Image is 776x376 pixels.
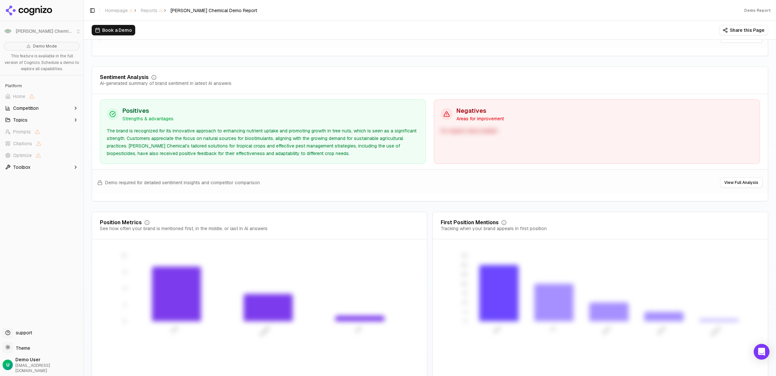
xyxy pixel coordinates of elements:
button: Share this Page [719,25,768,35]
p: Areas for improvement [456,115,504,122]
tspan: 10 [463,300,467,305]
tspan: 9 [123,270,126,275]
span: Demo Mode [33,44,57,49]
div: Demo Report [744,8,771,13]
span: support [13,329,32,336]
tspan: Please [710,325,722,337]
tspan: Try [549,325,557,332]
div: Tracking when your brand appears in first position [441,225,547,232]
span: Demo User [15,356,81,363]
span: Citations [13,140,32,147]
tspan: 12 [122,253,126,259]
tspan: 15 [463,291,467,296]
tspan: 5 [464,309,467,315]
span: Demo required for detailed sentiment insights and competitor comparison [105,179,260,186]
button: Topics [3,115,81,125]
tspan: 6 [123,286,126,291]
span: [EMAIL_ADDRESS][DOMAIN_NAME] [15,363,81,373]
span: Competition [13,105,39,111]
div: Position Metrics [100,220,142,225]
tspan: 20 [461,281,467,287]
p: Strengths & advantages [122,115,174,122]
button: View Full Analysis [720,177,763,188]
div: No negative data available [441,127,753,135]
span: U [6,362,9,368]
span: Theme [13,345,30,351]
div: AI-generated summary of brand sentiment in latest AI answers [100,80,231,87]
button: Toolbox [3,162,81,172]
span: Prompts [13,129,31,135]
div: Open Intercom Messenger [754,344,769,360]
span: Optimize [13,152,32,159]
span: Homepage [105,7,133,14]
div: Platform [3,81,81,91]
div: Sentiment Analysis [100,75,149,80]
tspan: 3 [124,303,126,308]
span: Topics [13,117,28,123]
nav: breadcrumb [105,7,257,14]
tspan: 35 [462,253,467,259]
tspan: 0 [123,319,126,324]
span: Home [13,93,25,100]
tspan: 30 [462,263,467,268]
tspan: Demo [656,325,667,336]
div: See how often your brand is mentioned first, in the middle, or last in AI answers [100,225,268,232]
tspan: 0 [464,319,467,324]
div: The brand is recognized for its innovative approach to enhancing nutrient uptake and promoting gr... [107,127,419,157]
h3: Positives [122,106,174,115]
button: Book a Demo [92,25,135,35]
h3: Negatives [456,106,504,115]
button: Competition [3,103,81,113]
tspan: Book [601,325,611,335]
tspan: Middle [259,325,271,337]
div: First Position Mentions [441,220,499,225]
span: Toolbox [13,164,30,170]
tspan: Nice [492,325,502,334]
tspan: First [170,325,179,334]
tspan: 25 [462,272,467,277]
p: This feature is available in the full version of Cognizo. Schedule a demo to explore all capabili... [4,53,80,72]
tspan: Last [354,325,362,334]
span: [PERSON_NAME] Chemical Demo Report [171,7,257,14]
span: Reports [141,7,163,14]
